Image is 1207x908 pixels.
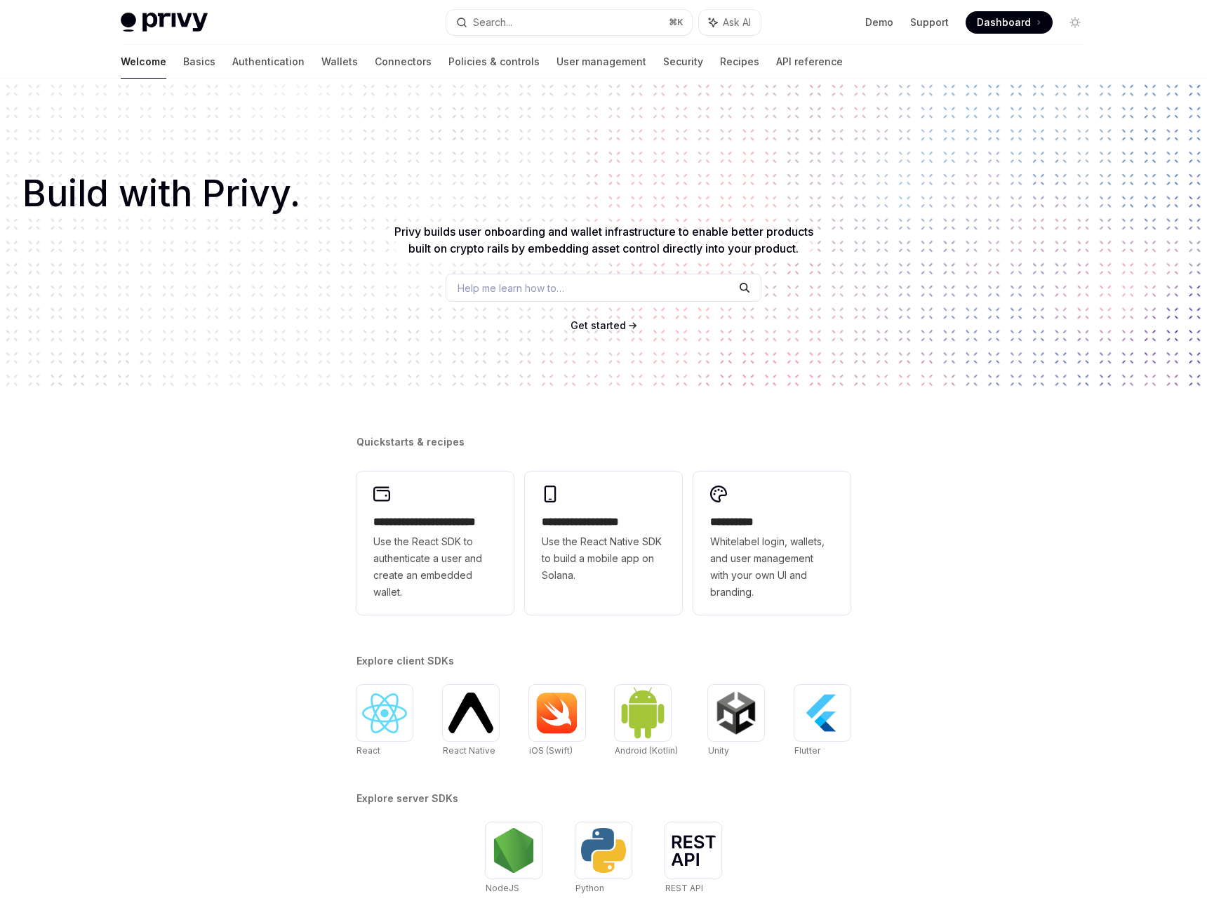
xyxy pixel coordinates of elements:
img: NodeJS [491,828,536,873]
span: Privy builds user onboarding and wallet infrastructure to enable better products built on crypto ... [394,225,813,255]
span: Flutter [794,745,820,756]
button: Ask AI [699,10,761,35]
span: Python [575,883,604,893]
span: Explore client SDKs [356,654,454,668]
img: light logo [121,13,208,32]
a: API reference [776,45,843,79]
span: React [356,745,380,756]
button: Toggle dark mode [1064,11,1086,34]
button: Search...⌘K [446,10,692,35]
img: Flutter [800,690,845,735]
span: React Native [443,745,495,756]
span: Use the React SDK to authenticate a user and create an embedded wallet. [373,533,497,601]
span: iOS (Swift) [529,745,573,756]
img: React Native [448,693,493,733]
img: Python [581,828,626,873]
a: Policies & controls [448,45,540,79]
span: Help me learn how to… [458,281,564,295]
span: Ask AI [723,15,751,29]
span: Unity [708,745,729,756]
div: Search... [473,14,512,31]
a: Wallets [321,45,358,79]
span: Whitelabel login, wallets, and user management with your own UI and branding. [710,533,834,601]
a: **** *****Whitelabel login, wallets, and user management with your own UI and branding. [693,472,851,615]
a: React NativeReact Native [443,685,499,758]
a: FlutterFlutter [794,685,851,758]
a: Connectors [375,45,432,79]
a: Demo [865,15,893,29]
a: Recipes [720,45,759,79]
a: NodeJSNodeJS [486,822,542,895]
a: Basics [183,45,215,79]
img: iOS (Swift) [535,692,580,734]
span: Explore server SDKs [356,792,458,806]
a: Welcome [121,45,166,79]
a: Authentication [232,45,305,79]
a: **** **** **** ***Use the React Native SDK to build a mobile app on Solana. [525,472,682,615]
a: UnityUnity [708,685,764,758]
img: Android (Kotlin) [620,686,665,739]
span: Android (Kotlin) [615,745,678,756]
span: Dashboard [977,15,1031,29]
span: Use the React Native SDK to build a mobile app on Solana. [542,533,665,584]
span: REST API [665,883,703,893]
a: Android (Kotlin)Android (Kotlin) [615,685,678,758]
a: User management [556,45,646,79]
a: PythonPython [575,822,632,895]
a: REST APIREST API [665,822,721,895]
a: Support [910,15,949,29]
span: NodeJS [486,883,519,893]
img: Unity [714,690,759,735]
span: ⌘ K [669,17,683,28]
span: Get started [571,319,626,331]
img: REST API [671,835,716,866]
a: ReactReact [356,685,413,758]
img: React [362,693,407,733]
span: Build with Privy. [22,181,300,206]
span: Quickstarts & recipes [356,435,465,449]
a: Get started [571,319,626,333]
a: iOS (Swift)iOS (Swift) [529,685,585,758]
a: Security [663,45,703,79]
a: Dashboard [966,11,1053,34]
